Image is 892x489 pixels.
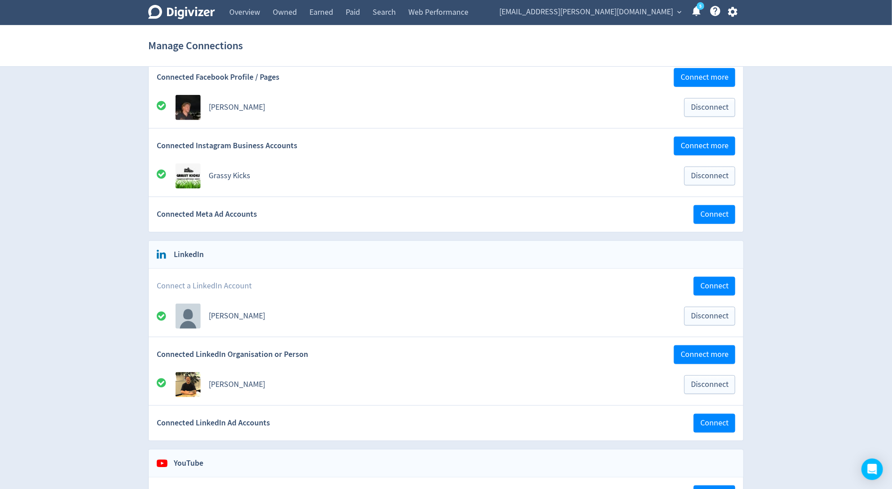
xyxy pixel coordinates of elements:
button: Disconnect [684,307,735,326]
span: Connected Facebook Profile / Pages [157,72,279,83]
a: [PERSON_NAME] [209,102,265,112]
span: Disconnect [691,312,729,320]
button: Connect more [674,68,735,87]
h2: YouTube [167,458,203,469]
h1: Manage Connections [148,31,243,60]
span: Disconnect [691,103,729,112]
span: expand_more [675,8,683,16]
button: Connect [694,205,735,224]
span: Connect [700,210,729,219]
span: Connected Instagram Business Accounts [157,140,297,151]
a: [PERSON_NAME] [209,379,265,390]
h2: LinkedIn [167,249,204,260]
div: All good [157,169,176,183]
img: account profile [176,304,201,329]
a: 5 [697,2,704,10]
span: Connect a LinkedIn Account [157,280,252,292]
button: [EMAIL_ADDRESS][PERSON_NAME][DOMAIN_NAME] [496,5,684,19]
span: Connect more [681,351,729,359]
button: Connect [694,414,735,433]
button: Disconnect [684,167,735,185]
text: 5 [699,3,702,9]
img: Avatar for Hugo Mcmanus [176,95,201,120]
button: Disconnect [684,98,735,117]
div: All good [157,100,176,114]
span: Connected LinkedIn Ad Accounts [157,417,270,429]
img: Avatar for Grassy Kicks [176,163,201,189]
a: [PERSON_NAME] [209,311,265,321]
img: Avatar for Hugo McManus [176,372,201,397]
div: All good [157,377,176,391]
span: Connect [700,282,729,290]
span: Connect more [681,73,729,81]
a: Grassy Kicks [209,171,250,181]
button: Connect more [674,345,735,364]
span: Connected Meta Ad Accounts [157,209,257,220]
span: [EMAIL_ADDRESS][PERSON_NAME][DOMAIN_NAME] [499,5,673,19]
span: Disconnect [691,381,729,389]
button: Connect more [674,137,735,155]
span: Connect [700,419,729,427]
button: Connect [694,277,735,296]
span: Disconnect [691,172,729,180]
span: Connect more [681,142,729,150]
span: Connected LinkedIn Organisation or Person [157,349,308,360]
div: Open Intercom Messenger [862,459,883,480]
button: Disconnect [684,375,735,394]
